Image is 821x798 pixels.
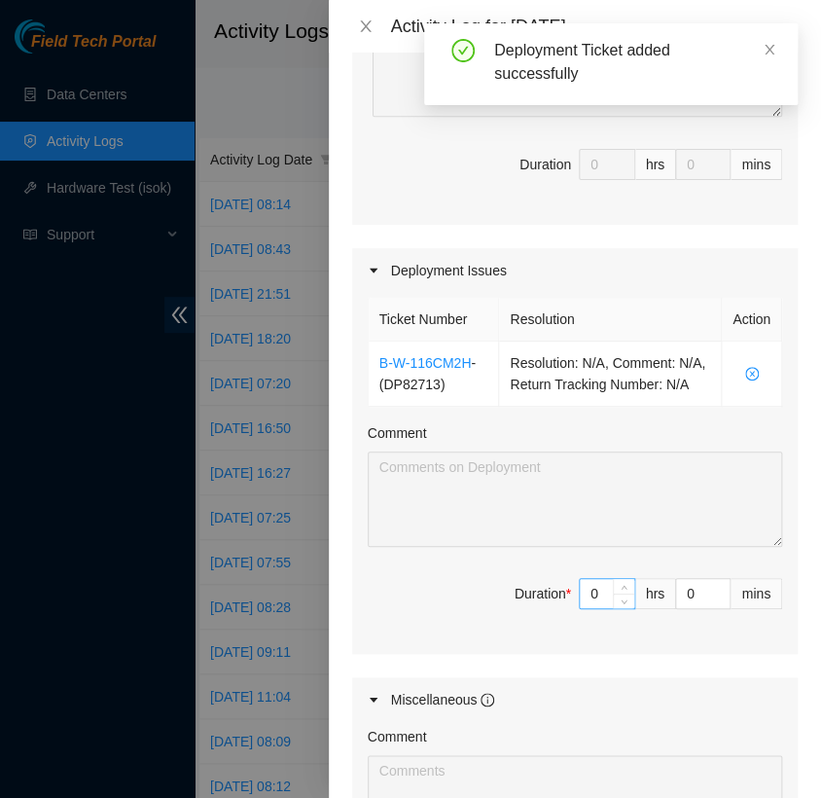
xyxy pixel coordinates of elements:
[635,578,676,609] div: hrs
[352,677,798,722] div: Miscellaneous info-circle
[391,689,495,710] div: Miscellaneous
[763,43,776,56] span: close
[515,583,571,604] div: Duration
[369,298,500,342] th: Ticket Number
[499,342,722,407] td: Resolution: N/A, Comment: N/A, Return Tracking Number: N/A
[494,39,774,86] div: Deployment Ticket added successfully
[731,149,782,180] div: mins
[379,355,472,371] a: B-W-116CM2H
[368,694,379,706] span: caret-right
[352,18,379,36] button: Close
[613,579,634,594] span: Increase Value
[519,154,571,175] div: Duration
[619,596,630,607] span: down
[722,298,782,342] th: Action
[451,39,475,62] span: check-circle
[731,578,782,609] div: mins
[635,149,676,180] div: hrs
[358,18,374,34] span: close
[368,726,427,747] label: Comment
[481,693,494,707] span: info-circle
[613,594,634,608] span: Decrease Value
[499,298,722,342] th: Resolution
[379,355,476,392] span: - ( DP82713 )
[732,367,770,381] span: close-circle
[368,422,427,444] label: Comment
[352,248,798,293] div: Deployment Issues
[368,452,782,547] textarea: Comment
[373,21,782,117] textarea: Comment
[368,265,379,276] span: caret-right
[391,16,798,37] div: Activity Log for [DATE]
[619,582,630,594] span: up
